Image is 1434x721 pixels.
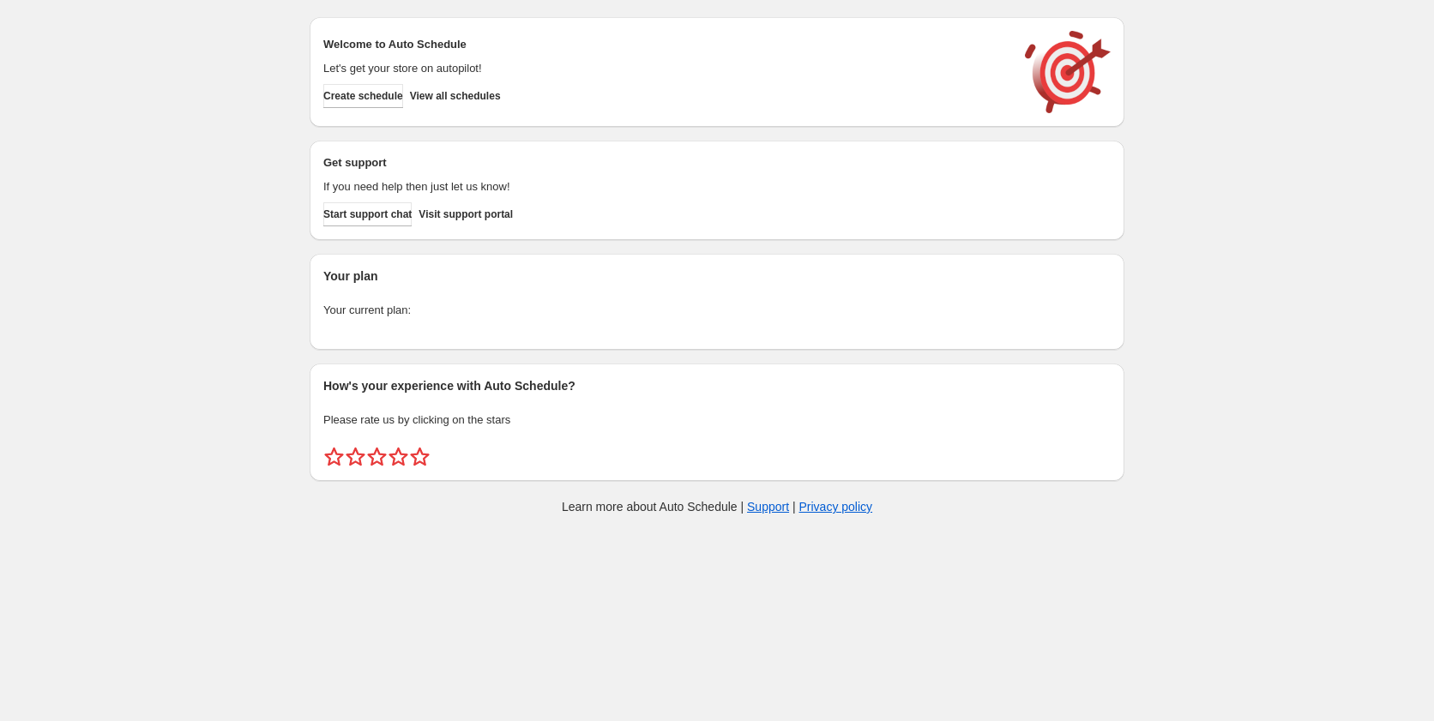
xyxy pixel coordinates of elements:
h2: Your plan [323,267,1111,285]
span: Visit support portal [419,207,513,221]
p: Learn more about Auto Schedule | | [562,498,872,515]
h2: How's your experience with Auto Schedule? [323,377,1111,394]
p: Let's get your store on autopilot! [323,60,1008,77]
h2: Get support [323,154,1008,171]
p: If you need help then just let us know! [323,178,1008,195]
button: Create schedule [323,84,403,108]
a: Start support chat [323,202,412,226]
span: Start support chat [323,207,412,221]
h2: Welcome to Auto Schedule [323,36,1008,53]
span: Create schedule [323,89,403,103]
p: Please rate us by clicking on the stars [323,412,1111,429]
p: Your current plan: [323,302,1111,319]
button: View all schedules [410,84,501,108]
span: View all schedules [410,89,501,103]
a: Privacy policy [799,500,873,514]
a: Support [747,500,789,514]
a: Visit support portal [419,202,513,226]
